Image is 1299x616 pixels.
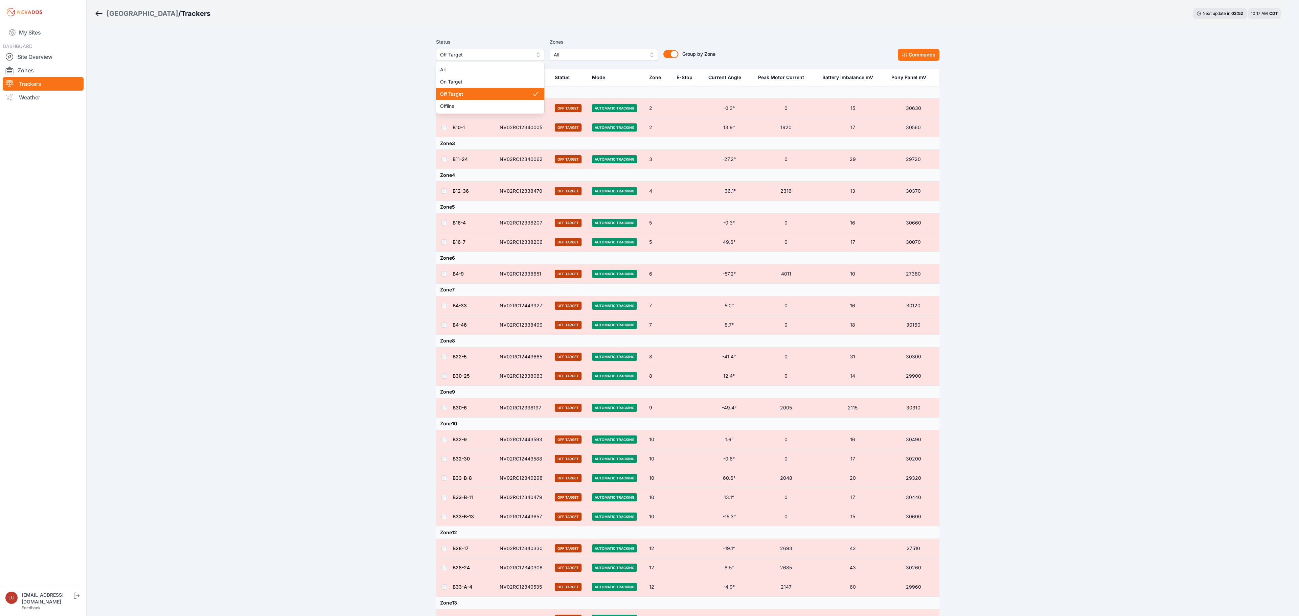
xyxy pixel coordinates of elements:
[440,66,532,73] span: All
[436,62,544,114] div: Off Target
[440,91,532,97] span: Off Target
[440,51,531,59] span: Off Target
[440,78,532,85] span: On Target
[436,49,544,61] button: Off Target
[440,103,532,110] span: Offline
